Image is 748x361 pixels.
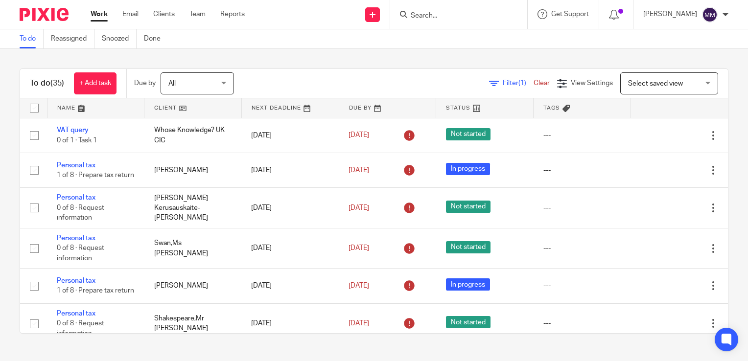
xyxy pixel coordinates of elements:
div: --- [543,203,621,213]
span: In progress [446,163,490,175]
td: [DATE] [241,303,339,343]
td: [PERSON_NAME] [144,269,242,303]
input: Search [410,12,498,21]
div: --- [543,243,621,253]
span: Get Support [551,11,589,18]
a: Email [122,9,139,19]
span: 1 of 8 · Prepare tax return [57,172,134,179]
a: Personal tax [57,162,95,169]
span: Filter [503,80,534,87]
td: [DATE] [241,269,339,303]
a: Personal tax [57,235,95,242]
a: Clear [534,80,550,87]
a: Snoozed [102,29,137,48]
a: VAT query [57,127,89,134]
span: In progress [446,278,490,291]
span: Not started [446,241,491,253]
td: [PERSON_NAME] Kerusauskaite-[PERSON_NAME] [144,188,242,228]
span: All [168,80,176,87]
td: Whose Knowledge? UK CIC [144,118,242,153]
td: [DATE] [241,228,339,268]
span: [DATE] [349,245,369,251]
td: [DATE] [241,118,339,153]
a: Personal tax [57,194,95,201]
img: svg%3E [702,7,718,23]
span: [DATE] [349,282,369,289]
a: Work [91,9,108,19]
p: Due by [134,78,156,88]
a: Team [189,9,206,19]
span: Select saved view [628,80,683,87]
div: --- [543,131,621,140]
span: View Settings [571,80,613,87]
span: [DATE] [349,167,369,174]
span: Not started [446,316,491,328]
td: Shakespeare,Mr [PERSON_NAME] [144,303,242,343]
span: 1 of 8 · Prepare tax return [57,288,134,294]
div: --- [543,281,621,291]
span: [DATE] [349,204,369,211]
span: [DATE] [349,132,369,139]
span: Tags [543,105,560,111]
td: [DATE] [241,188,339,228]
div: --- [543,318,621,328]
td: [DATE] [241,153,339,187]
p: [PERSON_NAME] [643,9,697,19]
a: Done [144,29,168,48]
a: Reassigned [51,29,94,48]
a: + Add task [74,72,117,94]
h1: To do [30,78,64,89]
a: To do [20,29,44,48]
div: --- [543,165,621,175]
span: 0 of 8 · Request information [57,320,104,337]
td: Swan,Ms [PERSON_NAME] [144,228,242,268]
a: Reports [220,9,245,19]
span: (1) [518,80,526,87]
span: [DATE] [349,320,369,327]
img: Pixie [20,8,69,21]
span: 0 of 1 · Task 1 [57,137,97,144]
span: 0 of 8 · Request information [57,245,104,262]
a: Clients [153,9,175,19]
span: Not started [446,201,491,213]
a: Personal tax [57,277,95,284]
span: (35) [50,79,64,87]
span: 0 of 8 · Request information [57,204,104,222]
span: Not started [446,128,491,140]
a: Personal tax [57,310,95,317]
td: [PERSON_NAME] [144,153,242,187]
